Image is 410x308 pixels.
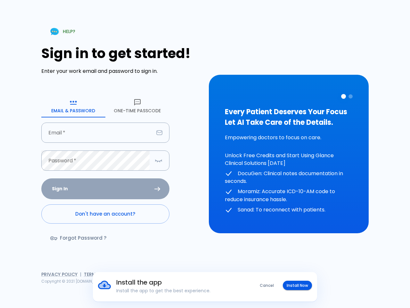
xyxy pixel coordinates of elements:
a: Privacy Policy [41,271,78,278]
h1: Sign in to get started! [41,46,201,61]
p: Install the app to get the best experience. [116,287,239,294]
button: Email & Password [41,94,105,117]
h3: Every Patient Deserves Your Focus Let AI Take Care of the Details. [225,107,353,128]
a: HELP? [41,23,83,40]
img: Chat Support [49,26,60,37]
p: Empowering doctors to focus on care. [225,134,353,141]
p: Enter your work email and password to sign in. [41,67,201,75]
p: Unlock Free Credits and Start Using Glance Clinical Solutions [DATE] [225,152,353,167]
a: Terms of Use [84,271,115,278]
p: DocuGen: Clinical notes documentation in seconds. [225,170,353,185]
input: dr.ahmed@clinic.com [41,123,154,143]
button: Cancel [256,281,278,290]
a: Don't have an account? [41,204,169,224]
h6: Install the app [116,277,239,287]
a: Forgot Password ? [41,229,117,247]
button: Install Now [283,281,312,290]
p: Sanad: To reconnect with patients. [225,206,353,214]
button: One-Time Passcode [105,94,169,117]
p: Moramiz: Accurate ICD-10-AM code to reduce insurance hassle. [225,188,353,203]
span: | [80,271,81,278]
